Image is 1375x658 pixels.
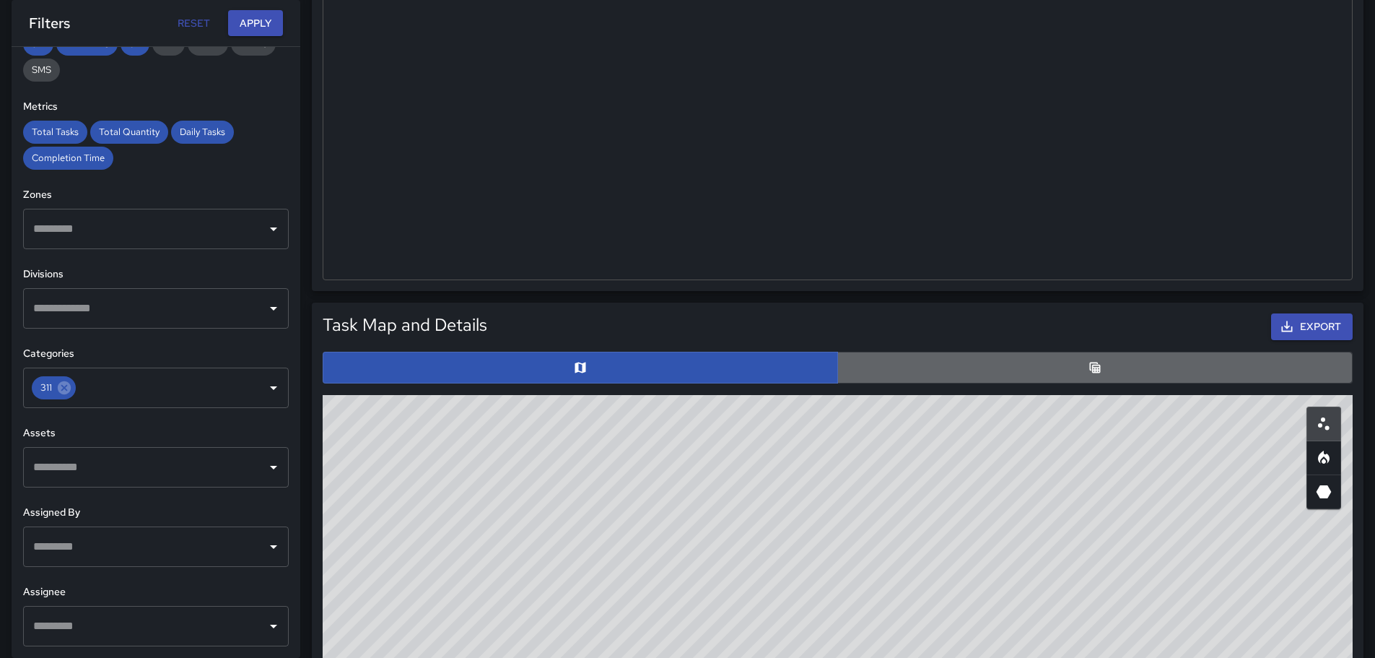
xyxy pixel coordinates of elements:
svg: Table [1088,360,1102,375]
button: Open [263,378,284,398]
h6: Zones [23,187,289,203]
div: Total Quantity [90,121,168,144]
div: Completion Time [23,147,113,170]
svg: Scatterplot [1315,415,1332,433]
div: Total Tasks [23,121,87,144]
button: Table [837,352,1353,384]
button: Apply [228,10,283,37]
span: SMS [23,64,60,76]
button: Heatmap [1306,441,1341,475]
div: SMS [23,59,60,82]
h6: Assets [23,425,289,441]
button: Scatterplot [1306,407,1341,441]
h6: Assignee [23,584,289,600]
button: Open [263,219,284,239]
div: Daily Tasks [171,121,234,144]
h6: Divisions [23,267,289,282]
span: Total Quantity [90,126,168,138]
button: Open [263,457,284,477]
button: Reset [170,10,217,37]
button: Open [263,616,284,636]
button: Open [263,298,284,319]
button: 3D Heatmap [1306,475,1341,509]
h6: Metrics [23,99,289,115]
svg: Heatmap [1315,449,1332,467]
h5: Task Map and Details [323,313,487,337]
span: Total Tasks [23,126,87,138]
span: Completion Time [23,152,113,164]
button: Export [1271,313,1353,340]
button: Open [263,537,284,557]
h6: Assigned By [23,505,289,521]
button: Map [323,352,838,384]
svg: Map [573,360,588,375]
svg: 3D Heatmap [1315,483,1332,501]
div: 311 [32,376,76,399]
span: Daily Tasks [171,126,234,138]
h6: Filters [29,12,70,35]
span: 311 [32,379,61,396]
h6: Categories [23,346,289,362]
